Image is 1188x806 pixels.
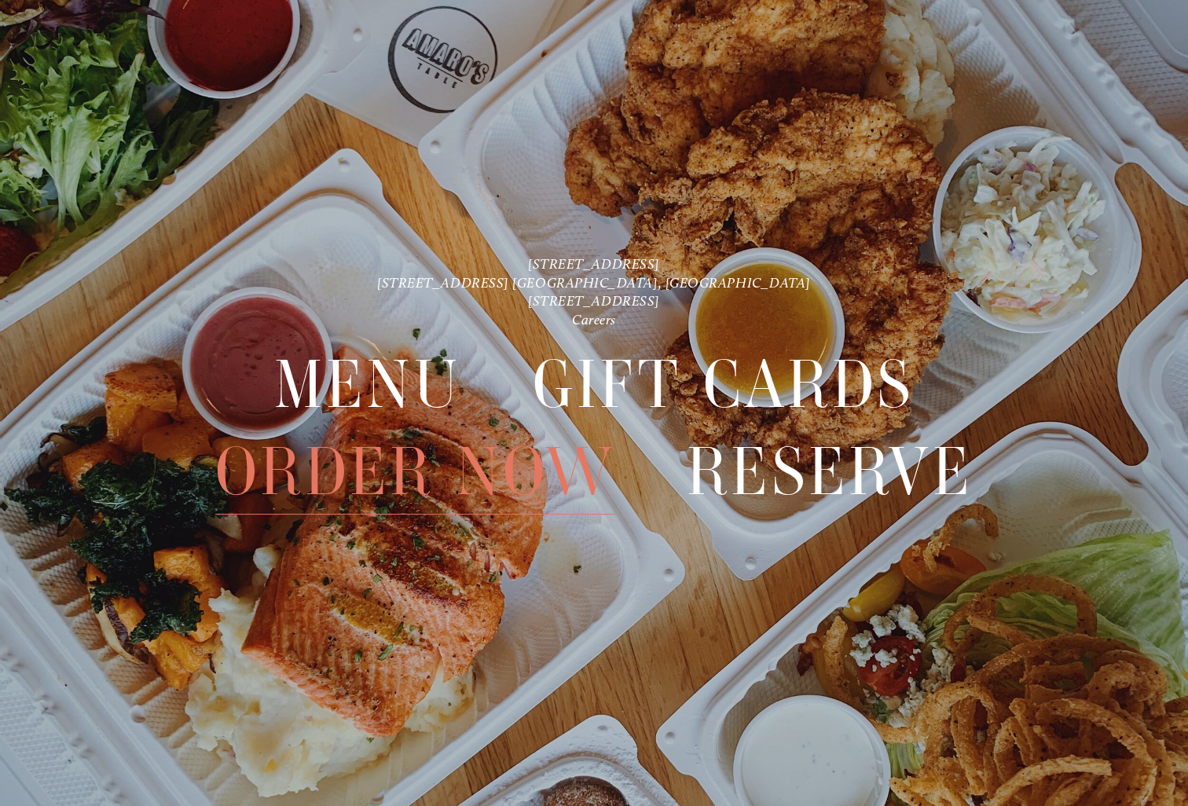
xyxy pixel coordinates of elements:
[274,342,461,427] a: Menu
[528,292,660,310] a: [STREET_ADDRESS]
[533,342,915,427] a: Gift Cards
[687,429,973,515] span: Reserve
[572,311,616,328] a: Careers
[377,274,811,291] a: [STREET_ADDRESS] [GEOGRAPHIC_DATA], [GEOGRAPHIC_DATA]
[528,255,660,273] a: [STREET_ADDRESS]
[215,429,615,515] span: Order Now
[687,429,973,514] a: Reserve
[215,429,615,514] a: Order Now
